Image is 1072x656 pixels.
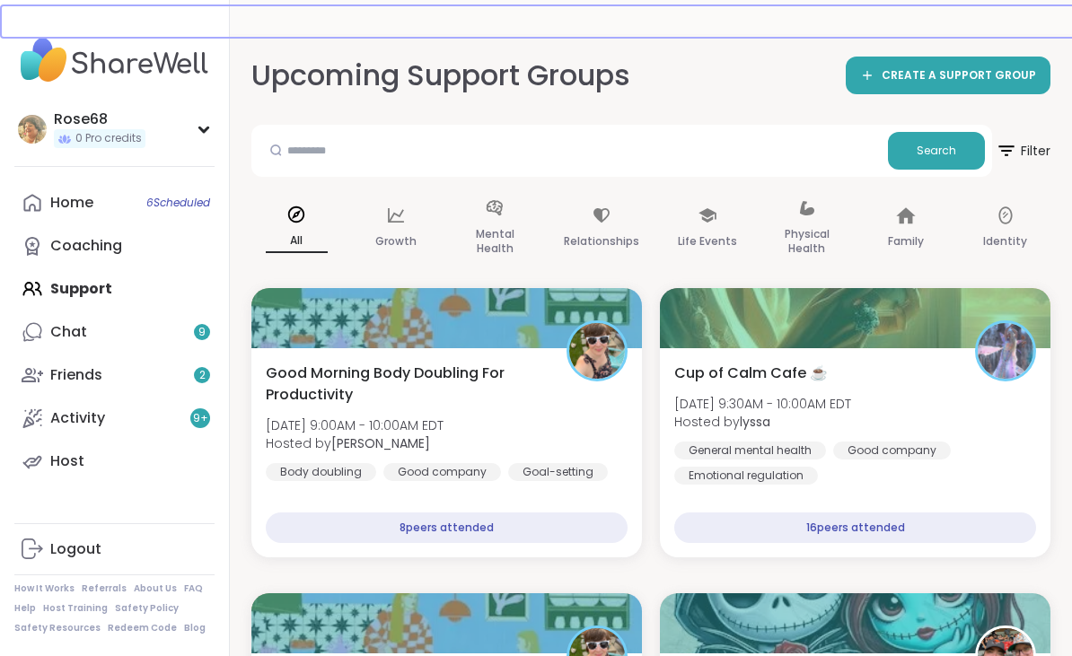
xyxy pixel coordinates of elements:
[50,322,87,342] div: Chat
[14,622,101,634] a: Safety Resources
[54,109,145,129] div: Rose68
[14,528,215,571] a: Logout
[184,622,206,634] a: Blog
[50,365,102,385] div: Friends
[678,231,737,252] p: Life Events
[14,440,215,483] a: Host
[198,325,206,340] span: 9
[193,411,208,426] span: 9 +
[833,442,951,459] div: Good company
[846,57,1050,94] a: CREATE A SUPPORT GROUP
[266,363,547,406] span: Good Morning Body Doubling For Productivity
[108,622,177,634] a: Redeem Code
[996,129,1050,172] span: Filter
[978,323,1033,379] img: lyssa
[43,602,108,615] a: Host Training
[14,29,215,92] img: ShareWell Nav Logo
[674,413,851,431] span: Hosted by
[674,512,1036,543] div: 16 peers attended
[464,223,526,259] p: Mental Health
[266,463,376,481] div: Body doubling
[674,467,818,485] div: Emotional regulation
[197,237,211,251] iframe: Spotlight
[75,131,142,146] span: 0 Pro credits
[199,368,206,383] span: 2
[82,582,127,595] a: Referrals
[331,434,430,452] b: [PERSON_NAME]
[674,442,826,459] div: General mental health
[18,115,47,144] img: Rose68
[266,512,628,543] div: 8 peers attended
[266,434,444,452] span: Hosted by
[383,463,501,481] div: Good company
[14,181,215,224] a: Home6Scheduled
[14,582,75,595] a: How It Works
[888,132,985,170] button: Search
[146,196,210,210] span: 6 Scheduled
[50,408,105,428] div: Activity
[917,143,956,159] span: Search
[14,602,36,615] a: Help
[251,56,645,96] h2: Upcoming Support Groups
[996,125,1050,177] button: Filter
[266,230,328,253] p: All
[882,68,1036,83] span: CREATE A SUPPORT GROUP
[266,416,444,434] span: [DATE] 9:00AM - 10:00AM EDT
[776,223,838,259] p: Physical Health
[184,582,203,595] a: FAQ
[508,463,608,481] div: Goal-setting
[14,354,215,397] a: Friends2
[14,311,215,354] a: Chat9
[983,231,1027,252] p: Identity
[134,582,177,595] a: About Us
[564,231,639,252] p: Relationships
[674,363,828,384] span: Cup of Calm Cafe ☕️
[50,451,84,471] div: Host
[50,236,122,256] div: Coaching
[569,323,625,379] img: Adrienne_QueenOfTheDawn
[50,193,93,213] div: Home
[375,231,417,252] p: Growth
[115,602,179,615] a: Safety Policy
[740,413,770,431] b: lyssa
[674,395,851,413] span: [DATE] 9:30AM - 10:00AM EDT
[637,66,651,80] iframe: Spotlight
[14,224,215,267] a: Coaching
[14,397,215,440] a: Activity9+
[50,539,101,559] div: Logout
[888,231,924,252] p: Family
